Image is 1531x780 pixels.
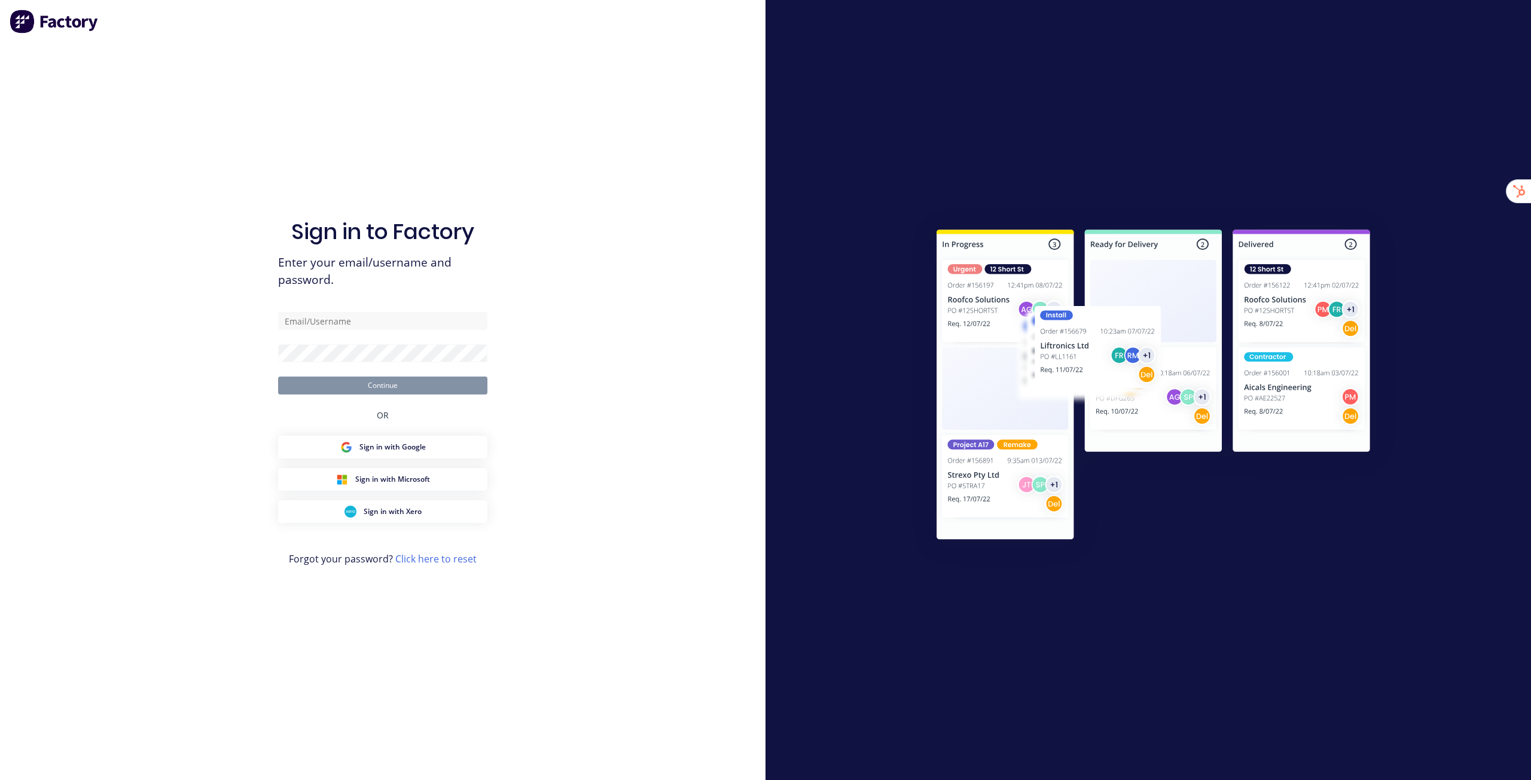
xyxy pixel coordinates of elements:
[278,254,487,289] span: Enter your email/username and password.
[355,474,430,485] span: Sign in with Microsoft
[340,441,352,453] img: Google Sign in
[336,473,348,485] img: Microsoft Sign in
[377,394,389,436] div: OR
[278,377,487,394] button: Continue
[278,468,487,491] button: Microsoft Sign inSign in with Microsoft
[278,312,487,330] input: Email/Username
[364,506,422,517] span: Sign in with Xero
[395,552,477,565] a: Click here to reset
[289,552,477,566] span: Forgot your password?
[278,500,487,523] button: Xero Sign inSign in with Xero
[278,436,487,458] button: Google Sign inSign in with Google
[359,442,426,452] span: Sign in with Google
[344,506,356,518] img: Xero Sign in
[291,219,474,244] h1: Sign in to Factory
[10,10,99,33] img: Factory
[910,206,1396,568] img: Sign in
